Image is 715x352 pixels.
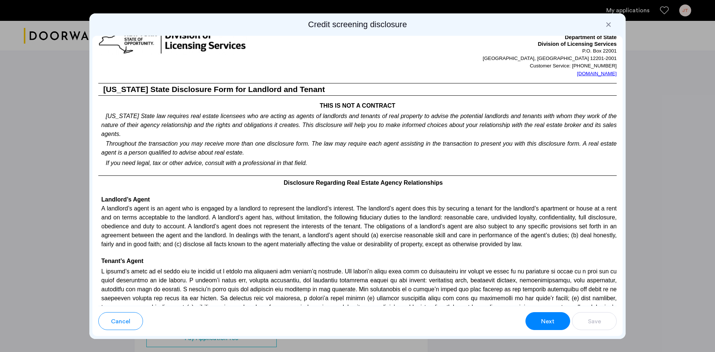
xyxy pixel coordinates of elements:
p: Department of State [357,34,617,41]
span: Cancel [111,317,130,326]
p: P.O. Box 22001 [357,47,617,55]
p: L ipsumd’s ametc ad el seddo eiu te incidid ut l etdolo ma aliquaeni adm veniam’q nostrude. Ull l... [98,266,617,321]
p: [US_STATE] State law requires real estate licensees who are acting as agents of landlords and ten... [98,110,617,139]
span: Save [588,317,601,326]
button: button [572,312,617,330]
button: button [525,312,570,330]
h4: Tenant’s Agent [98,257,617,266]
h4: Disclosure Regarding Real Estate Agency Relationships [98,175,617,187]
button: button [98,312,143,330]
h4: Landlord’s Agent [98,195,617,204]
p: Division of Licensing Services [357,41,617,48]
h4: THIS IS NOT A CONTRACT [98,96,617,110]
img: new-york-logo.png [98,26,247,55]
h2: Credit screening disclosure [92,19,623,30]
p: A landlord’s agent is an agent who is engaged by a landlord to represent the landlord’s interest.... [98,204,617,249]
p: Throughout the transaction you may receive more than one disclosure form. The law may require eac... [98,139,617,158]
p: [GEOGRAPHIC_DATA], [GEOGRAPHIC_DATA] 12201-2001 [357,55,617,62]
p: If you need legal, tax or other advice, consult with a professional in that field. [98,157,617,168]
a: [DOMAIN_NAME] [577,70,617,77]
h3: [US_STATE] State Disclosure Form for Landlord and Tenant [98,83,617,96]
span: Next [541,317,554,326]
p: Customer Service: [PHONE_NUMBER] [357,62,617,70]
